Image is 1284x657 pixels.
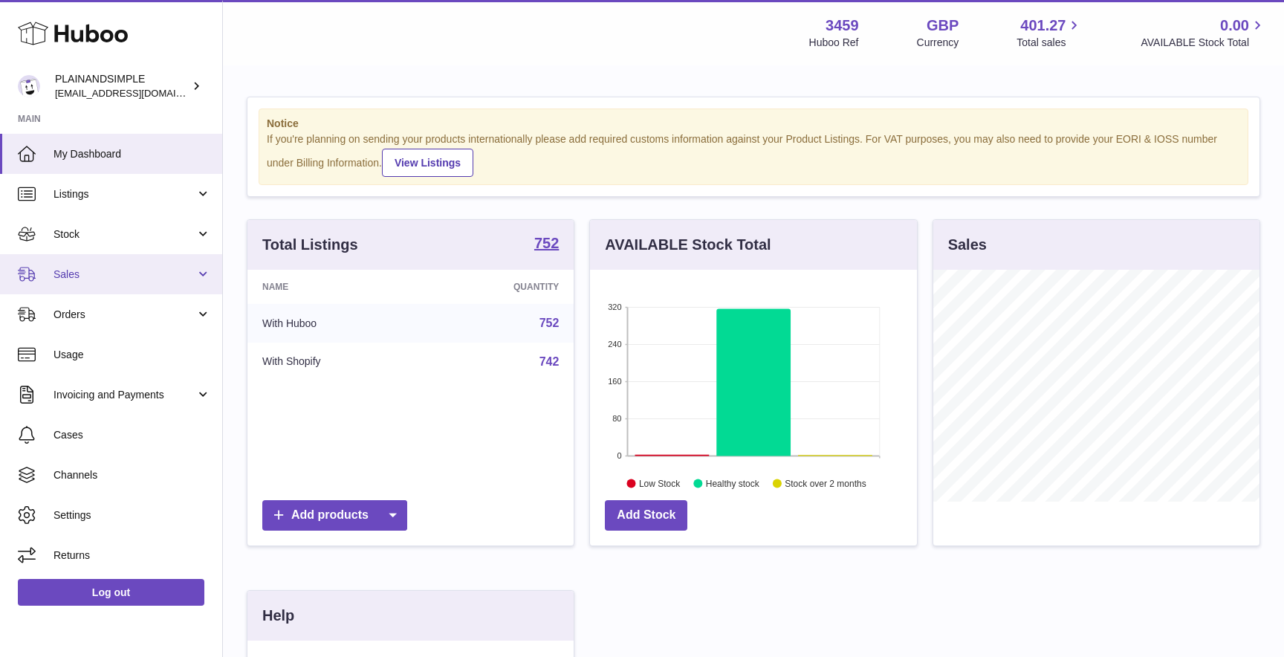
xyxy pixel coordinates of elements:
img: duco@plainandsimple.com [18,75,40,97]
span: 401.27 [1020,16,1066,36]
span: Usage [53,348,211,362]
span: Total sales [1016,36,1083,50]
div: Huboo Ref [809,36,859,50]
text: 160 [608,377,621,386]
td: With Shopify [247,343,424,381]
a: 752 [534,236,559,253]
a: 742 [539,355,560,368]
a: View Listings [382,149,473,177]
h3: Help [262,606,294,626]
div: PLAINANDSIMPLE [55,72,189,100]
span: Sales [53,268,195,282]
span: My Dashboard [53,147,211,161]
span: Invoicing and Payments [53,388,195,402]
strong: Notice [267,117,1240,131]
span: Cases [53,428,211,442]
div: If you're planning on sending your products internationally please add required customs informati... [267,132,1240,177]
span: Settings [53,508,211,522]
span: Channels [53,468,211,482]
span: AVAILABLE Stock Total [1141,36,1266,50]
a: 752 [539,317,560,329]
span: Stock [53,227,195,242]
text: 80 [613,414,622,423]
span: 0.00 [1220,16,1249,36]
a: 401.27 Total sales [1016,16,1083,50]
text: 0 [617,451,622,460]
text: 320 [608,302,621,311]
text: Low Stock [639,478,681,488]
text: 240 [608,340,621,349]
div: Currency [917,36,959,50]
h3: Total Listings [262,235,358,255]
text: Healthy stock [706,478,760,488]
span: [EMAIL_ADDRESS][DOMAIN_NAME] [55,87,218,99]
a: Add Stock [605,500,687,531]
strong: 3459 [826,16,859,36]
strong: GBP [927,16,959,36]
span: Listings [53,187,195,201]
h3: AVAILABLE Stock Total [605,235,771,255]
span: Orders [53,308,195,322]
strong: 752 [534,236,559,250]
td: With Huboo [247,304,424,343]
a: Add products [262,500,407,531]
text: Stock over 2 months [785,478,866,488]
span: Returns [53,548,211,563]
a: Log out [18,579,204,606]
th: Quantity [424,270,574,304]
th: Name [247,270,424,304]
a: 0.00 AVAILABLE Stock Total [1141,16,1266,50]
h3: Sales [948,235,987,255]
